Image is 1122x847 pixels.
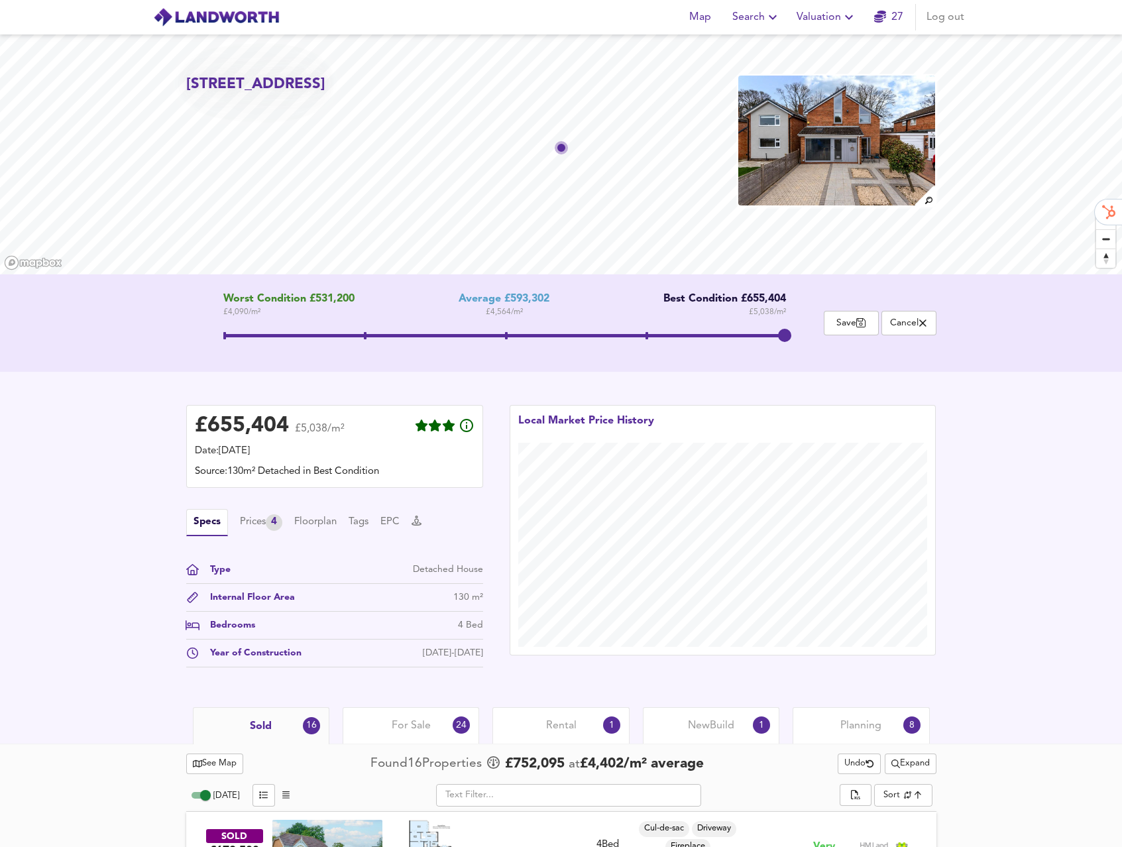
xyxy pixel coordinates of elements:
img: search [913,184,936,207]
div: Best Condition £655,404 [653,293,786,306]
div: 4 [266,514,282,531]
button: Floorplan [294,515,337,530]
img: logo [153,7,280,27]
div: [DATE]-[DATE] [423,646,483,660]
span: Map [685,8,716,27]
span: £ 752,095 [505,754,565,774]
div: Cul-de-sac [639,821,689,837]
span: Rental [546,718,577,733]
span: £ 4,564 / m² [486,306,523,319]
button: Log out [921,4,970,30]
button: Search [727,4,786,30]
a: 27 [874,8,903,27]
span: Planning [840,718,881,733]
div: split button [885,754,936,774]
span: Undo [844,756,874,771]
span: See Map [193,756,237,771]
div: split button [840,784,871,807]
button: Expand [885,754,936,774]
div: 4 Bed [458,618,483,632]
div: Found 16 Propert ies [370,755,485,773]
span: at [569,758,580,771]
span: New Build [688,718,734,733]
div: 130 m² [453,591,483,604]
button: EPC [380,515,400,530]
button: Tags [349,515,368,530]
div: 8 [903,716,921,734]
span: [DATE] [213,791,239,800]
div: Date: [DATE] [195,444,475,459]
span: Save [831,317,871,329]
span: £ 4,090 / m² [223,306,355,319]
input: Text Filter... [436,784,701,807]
span: Driveway [692,822,736,834]
div: Prices [240,514,282,531]
button: Valuation [791,4,862,30]
span: £ 4,402 / m² average [580,757,704,771]
div: £ 655,404 [195,416,289,436]
button: Map [679,4,722,30]
div: Detached House [413,563,483,577]
button: Save [824,311,879,335]
button: Cancel [881,311,936,335]
span: Cul-de-sac [639,822,689,834]
span: Worst Condition £531,200 [223,293,355,306]
button: See Map [186,754,244,774]
span: Expand [891,756,930,771]
span: Log out [926,8,964,27]
div: 1 [603,716,620,734]
div: Year of Construction [199,646,302,660]
div: Type [199,563,231,577]
span: For Sale [392,718,431,733]
a: Mapbox homepage [4,255,62,270]
button: Zoom out [1096,229,1115,249]
button: 27 [868,4,910,30]
span: £ 5,038 / m² [749,306,786,319]
span: Zoom out [1096,230,1115,249]
div: SOLD [206,829,263,843]
span: £5,038/m² [295,423,345,443]
span: Valuation [797,8,857,27]
div: Sort [874,784,932,807]
button: Prices4 [240,514,282,531]
h2: [STREET_ADDRESS] [186,74,325,95]
div: Sort [883,789,900,801]
span: Cancel [889,317,929,329]
div: Local Market Price History [518,414,654,443]
div: 1 [753,716,770,734]
div: Source: 130m² Detached in Best Condition [195,465,475,479]
div: 24 [453,716,470,734]
button: Undo [838,754,881,774]
button: Reset bearing to north [1096,249,1115,268]
span: Sold [250,719,272,734]
span: Search [732,8,781,27]
span: Reset bearing to north [1096,249,1115,268]
div: Bedrooms [199,618,255,632]
div: Average £593,302 [459,293,549,306]
img: property [737,74,936,207]
button: Specs [186,509,228,536]
div: 16 [303,717,320,734]
div: Internal Floor Area [199,591,295,604]
div: Driveway [692,821,736,837]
